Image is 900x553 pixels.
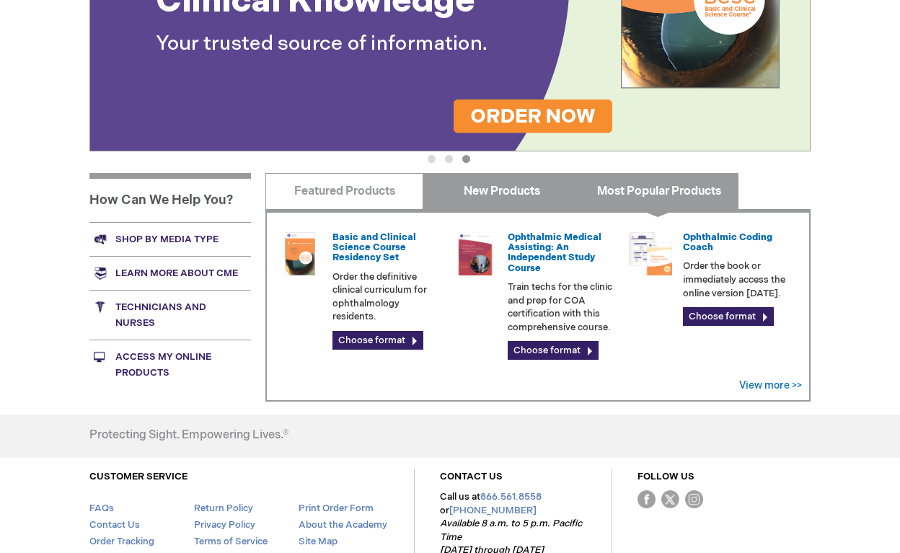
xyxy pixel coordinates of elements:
[89,290,251,340] a: Technicians and nurses
[332,270,442,324] p: Order the definitive clinical curriculum for ophthalmology residents.
[194,503,253,514] a: Return Policy
[299,536,337,547] a: Site Map
[299,503,374,514] a: Print Order Form
[278,232,322,275] img: 02850963u_47.png
[629,232,672,275] img: codngu_60.png
[89,503,114,514] a: FAQs
[89,429,288,442] h4: Protecting Sight. Empowering Lives.®
[332,231,416,264] a: Basic and Clinical Science Course Residency Set
[89,536,154,547] a: Order Tracking
[508,231,601,274] a: Ophthalmic Medical Assisting: An Independent Study Course
[480,491,542,503] a: 866.561.8558
[637,471,694,482] a: FOLLOW US
[428,155,436,163] button: 1 of 3
[89,340,251,389] a: Access My Online Products
[89,173,251,222] h1: How Can We Help You?
[580,173,738,209] a: Most Popular Products
[661,490,679,508] img: Twitter
[445,155,453,163] button: 2 of 3
[685,490,703,508] img: instagram
[89,256,251,290] a: Learn more about CME
[440,471,503,482] a: CONTACT US
[265,173,423,209] a: Featured Products
[89,222,251,256] a: Shop by media type
[683,307,774,326] a: Choose format
[299,519,387,531] a: About the Academy
[89,471,187,482] a: CUSTOMER SERVICE
[739,379,802,391] a: View more >>
[683,260,793,300] p: Order the book or immediately access the online version [DATE].
[508,280,617,334] p: Train techs for the clinic and prep for COA certification with this comprehensive course.
[423,173,581,209] a: New Products
[454,232,497,275] img: 0219007u_51.png
[637,490,656,508] img: Facebook
[332,331,423,350] a: Choose format
[194,536,268,547] a: Terms of Service
[449,505,537,516] a: [PHONE_NUMBER]
[89,519,140,531] a: Contact Us
[194,519,255,531] a: Privacy Policy
[683,231,772,253] a: Ophthalmic Coding Coach
[462,155,470,163] button: 3 of 3
[508,341,599,360] a: Choose format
